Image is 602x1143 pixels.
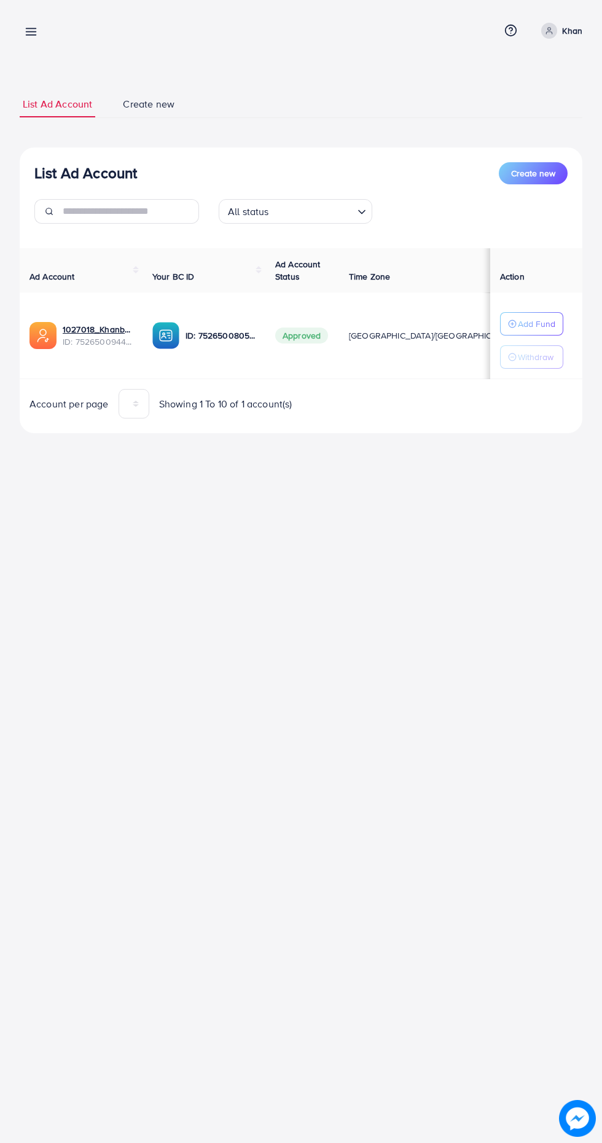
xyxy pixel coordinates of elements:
[152,270,195,283] span: Your BC ID
[29,397,109,411] span: Account per page
[273,200,353,221] input: Search for option
[518,316,555,331] p: Add Fund
[29,322,57,349] img: ic-ads-acc.e4c84228.svg
[562,23,582,38] p: Khan
[559,1100,596,1137] img: image
[219,199,372,224] div: Search for option
[500,270,525,283] span: Action
[152,322,179,349] img: ic-ba-acc.ded83a64.svg
[275,328,328,344] span: Approved
[275,258,321,283] span: Ad Account Status
[349,270,390,283] span: Time Zone
[499,162,568,184] button: Create new
[225,203,272,221] span: All status
[63,323,133,336] a: 1027018_Khanbhia_1752400071646
[511,167,555,179] span: Create new
[186,328,256,343] p: ID: 7526500805902909457
[123,97,174,111] span: Create new
[349,329,520,342] span: [GEOGRAPHIC_DATA]/[GEOGRAPHIC_DATA]
[536,23,582,39] a: Khan
[29,270,75,283] span: Ad Account
[63,336,133,348] span: ID: 7526500944935256080
[518,350,553,364] p: Withdraw
[500,312,563,336] button: Add Fund
[159,397,292,411] span: Showing 1 To 10 of 1 account(s)
[34,164,137,182] h3: List Ad Account
[23,97,92,111] span: List Ad Account
[63,323,133,348] div: <span class='underline'>1027018_Khanbhia_1752400071646</span></br>7526500944935256080
[500,345,563,369] button: Withdraw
